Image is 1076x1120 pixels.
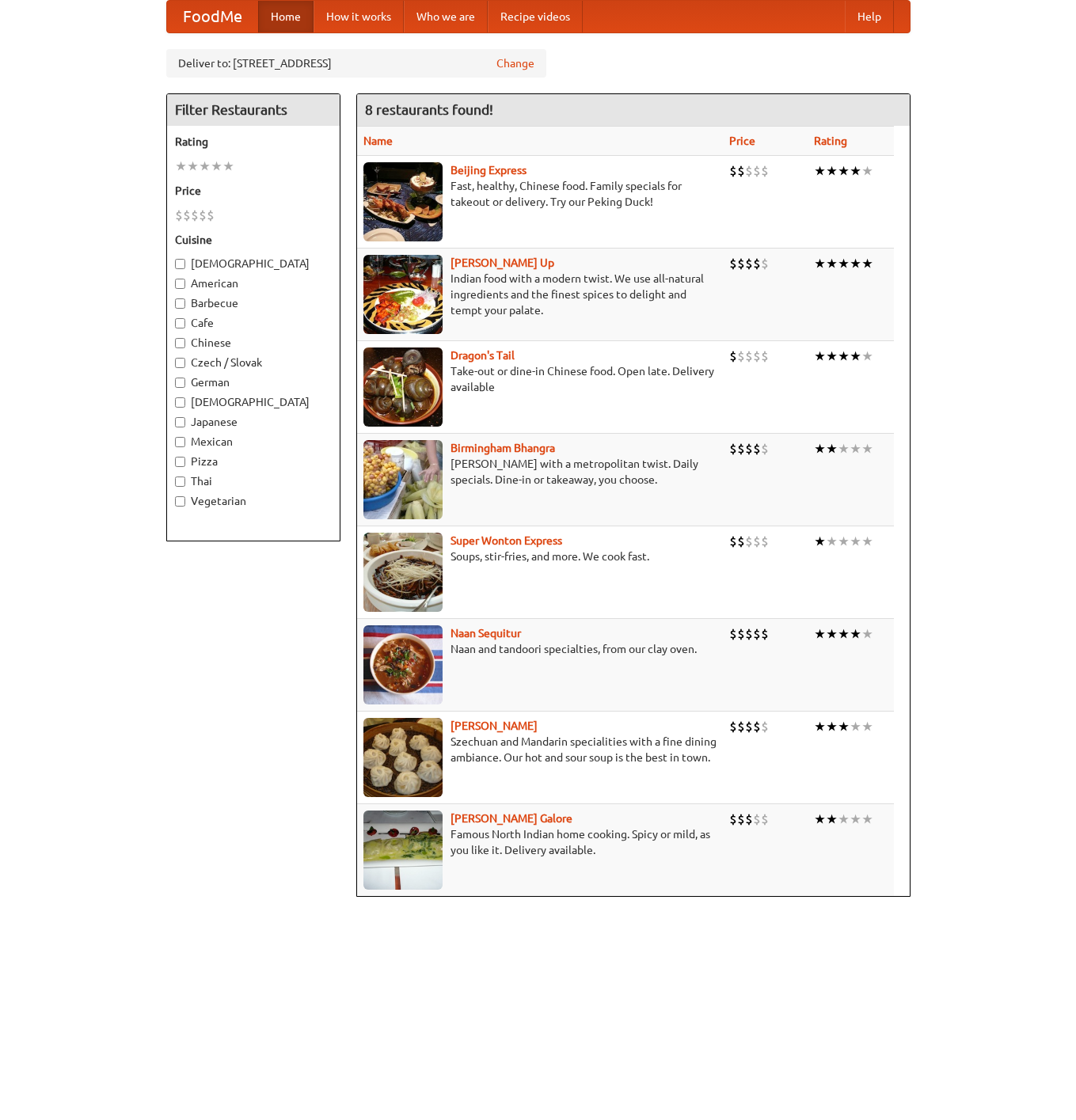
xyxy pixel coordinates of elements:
[737,718,745,735] li: $
[745,718,753,735] li: $
[737,255,745,272] li: $
[488,1,583,32] a: Recipe videos
[845,1,894,32] a: Help
[175,473,332,489] label: Thai
[363,255,443,334] img: curryup.jpg
[451,164,527,177] a: Beijing Express
[761,533,769,550] li: $
[753,811,761,828] li: $
[199,158,211,175] li: ★
[363,625,443,704] img: naansequitur.jpg
[175,335,332,351] label: Chinese
[175,417,185,427] input: Japanese
[363,135,393,147] a: Name
[166,49,546,78] div: Deliver to: [STREET_ADDRESS]
[850,811,861,828] li: ★
[826,718,838,735] li: ★
[729,135,755,147] a: Price
[761,625,769,643] li: $
[729,347,737,365] li: $
[404,1,488,32] a: Who we are
[761,440,769,457] li: $
[175,397,185,408] input: [DEMOGRAPHIC_DATA]
[175,134,332,150] h5: Rating
[175,232,332,248] h5: Cuisine
[175,275,332,291] label: American
[451,349,515,362] a: Dragon's Tail
[826,533,838,550] li: ★
[850,347,861,365] li: ★
[199,207,207,224] li: $
[175,394,332,410] label: [DEMOGRAPHIC_DATA]
[175,256,332,271] label: [DEMOGRAPHIC_DATA]
[363,162,443,241] img: beijing.jpg
[175,378,185,388] input: German
[363,363,717,395] p: Take-out or dine-in Chinese food. Open late. Delivery available
[838,625,850,643] li: ★
[729,255,737,272] li: $
[814,533,826,550] li: ★
[745,347,753,365] li: $
[761,347,769,365] li: $
[861,625,873,643] li: ★
[850,625,861,643] li: ★
[175,493,332,509] label: Vegetarian
[729,718,737,735] li: $
[175,358,185,368] input: Czech / Slovak
[175,158,187,175] li: ★
[175,457,185,467] input: Pizza
[363,347,443,427] img: dragon.jpg
[753,625,761,643] li: $
[826,162,838,180] li: ★
[838,255,850,272] li: ★
[753,255,761,272] li: $
[737,533,745,550] li: $
[363,718,443,797] img: shandong.jpg
[363,456,717,488] p: [PERSON_NAME] with a metropolitan twist. Daily specials. Dine-in or takeaway, you choose.
[363,533,443,612] img: superwonton.jpg
[745,440,753,457] li: $
[363,178,717,210] p: Fast, healthy, Chinese food. Family specials for takeout or delivery. Try our Peking Duck!
[363,641,717,657] p: Naan and tandoori specialties, from our clay oven.
[861,255,873,272] li: ★
[211,158,222,175] li: ★
[175,454,332,469] label: Pizza
[861,811,873,828] li: ★
[838,440,850,457] li: ★
[365,102,493,117] ng-pluralize: 8 restaurants found!
[814,811,826,828] li: ★
[175,315,332,331] label: Cafe
[187,158,199,175] li: ★
[838,347,850,365] li: ★
[175,496,185,507] input: Vegetarian
[761,162,769,180] li: $
[826,811,838,828] li: ★
[737,347,745,365] li: $
[258,1,314,32] a: Home
[753,440,761,457] li: $
[175,295,332,311] label: Barbecue
[451,719,538,732] a: [PERSON_NAME]
[850,718,861,735] li: ★
[745,625,753,643] li: $
[175,279,185,289] input: American
[745,162,753,180] li: $
[363,811,443,890] img: currygalore.jpg
[850,255,861,272] li: ★
[838,533,850,550] li: ★
[451,627,521,640] a: Naan Sequitur
[737,625,745,643] li: $
[451,442,555,454] a: Birmingham Bhangra
[175,298,185,309] input: Barbecue
[745,533,753,550] li: $
[753,533,761,550] li: $
[451,812,572,825] a: [PERSON_NAME] Galore
[814,347,826,365] li: ★
[861,533,873,550] li: ★
[814,255,826,272] li: ★
[451,534,562,547] a: Super Wonton Express
[838,811,850,828] li: ★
